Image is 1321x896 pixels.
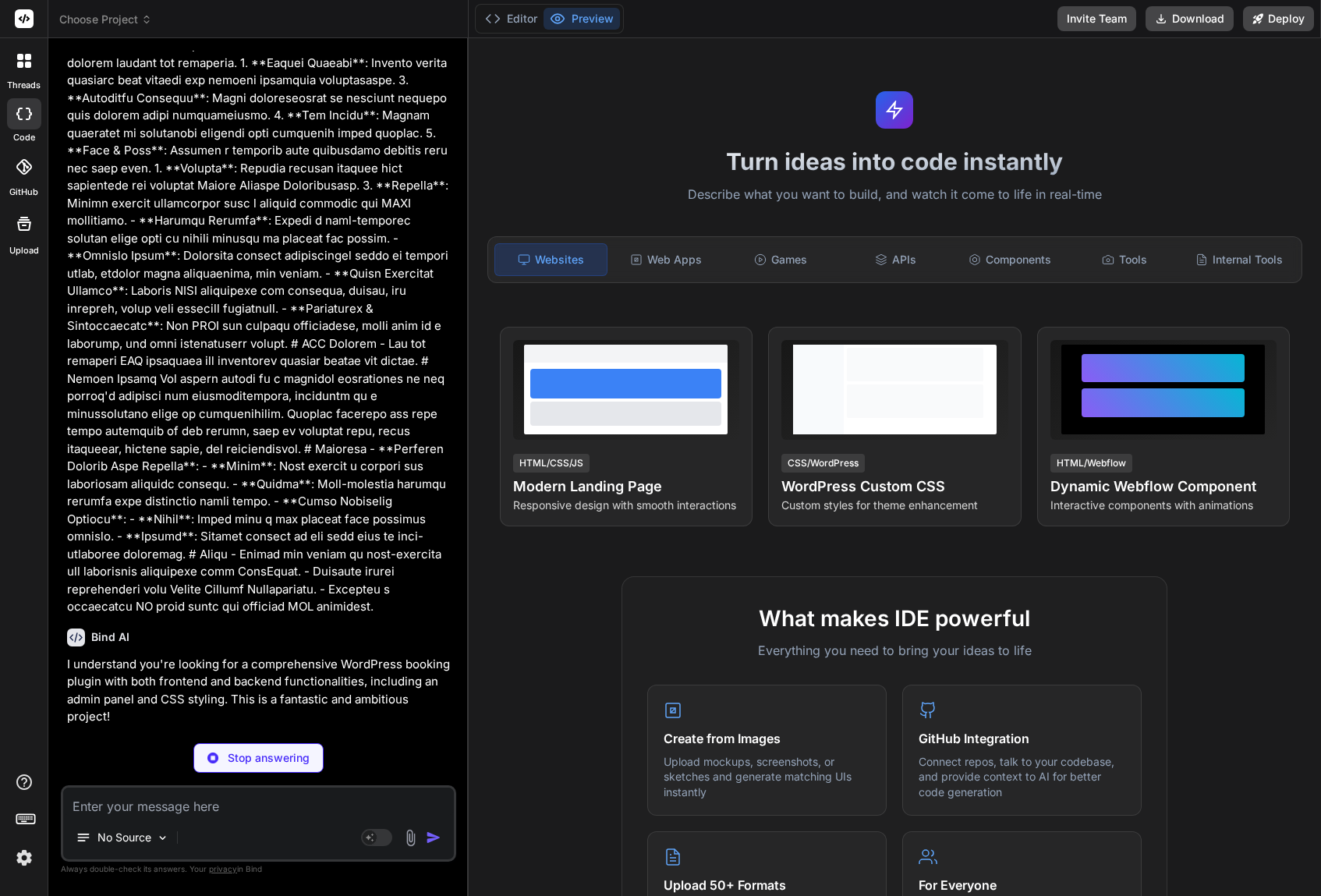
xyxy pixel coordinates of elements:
p: Upload mockups, screenshots, or sketches and generate matching UIs instantly [664,754,870,800]
p: No Source [97,830,151,845]
button: Preview [544,8,620,30]
div: Games [725,243,837,276]
h1: Turn ideas into code instantly [478,147,1312,175]
p: Stop answering [228,750,310,766]
div: Websites [494,243,607,276]
p: Always double-check its answers. Your in Bind [61,862,456,877]
button: Download [1146,6,1234,31]
h4: WordPress Custom CSS [781,476,1008,498]
h4: Create from Images [664,729,870,748]
h4: Upload 50+ Formats [664,876,870,894]
img: settings [11,845,37,871]
button: Deploy [1243,6,1314,31]
label: GitHub [9,186,38,199]
button: Editor [479,8,544,30]
div: Internal Tools [1184,243,1295,276]
img: attachment [402,829,420,847]
label: code [13,131,35,144]
p: I understand you're looking for a comprehensive WordPress booking plugin with both frontend and b... [67,656,453,726]
div: HTML/Webflow [1050,454,1132,473]
p: Custom styles for theme enhancement [781,498,1008,513]
img: Pick Models [156,831,169,845]
label: threads [7,79,41,92]
h4: Modern Landing Page [513,476,739,498]
div: HTML/CSS/JS [513,454,590,473]
h4: Dynamic Webflow Component [1050,476,1277,498]
div: CSS/WordPress [781,454,865,473]
div: Tools [1069,243,1181,276]
span: privacy [209,864,237,873]
span: Choose Project [59,12,152,27]
div: Web Apps [611,243,722,276]
p: Describe what you want to build, and watch it come to life in real-time [478,185,1312,205]
label: Upload [9,244,39,257]
div: APIs [840,243,951,276]
p: Connect repos, talk to your codebase, and provide context to AI for better code generation [919,754,1125,800]
img: icon [426,830,441,845]
div: Components [954,243,1066,276]
h4: GitHub Integration [919,729,1125,748]
h6: Bind AI [91,629,129,645]
h4: For Everyone [919,876,1125,894]
p: Responsive design with smooth interactions [513,498,739,513]
h2: What makes IDE powerful [647,602,1142,635]
p: Everything you need to bring your ideas to life [647,641,1142,660]
button: Invite Team [1057,6,1136,31]
p: Interactive components with animations [1050,498,1277,513]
